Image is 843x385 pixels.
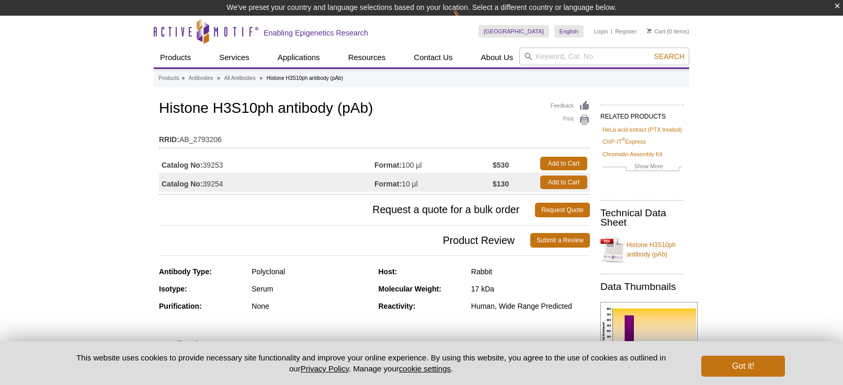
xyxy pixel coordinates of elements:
span: Product Review [159,233,530,248]
div: Rabbit [471,267,590,276]
a: Print [551,114,590,126]
a: Products [154,48,197,67]
strong: Antibody Type: [159,267,212,276]
a: Antibodies [189,74,213,83]
sup: ® [622,137,625,143]
li: » [181,75,185,81]
strong: Format: [374,160,402,170]
a: About Us [475,48,520,67]
li: » [259,75,263,81]
div: 17 kDa [471,284,590,294]
td: 39254 [159,173,374,192]
a: Register [615,28,636,35]
li: Histone H3S10ph antibody (pAb) [267,75,343,81]
strong: $130 [493,179,509,189]
a: Products [158,74,179,83]
a: Services [213,48,256,67]
strong: Reactivity: [379,302,416,310]
td: 100 µl [374,154,493,173]
strong: Catalog No: [162,160,203,170]
a: Cart [647,28,665,35]
strong: Catalog No: [162,179,203,189]
a: Contact Us [407,48,459,67]
button: Search [651,52,688,61]
a: Submit a Review [530,233,590,248]
div: Polyclonal [252,267,370,276]
img: Change Here [453,8,481,32]
span: Search [654,52,685,61]
button: Got it! [701,356,785,377]
td: 39253 [159,154,374,173]
h2: Data Thumbnails [600,282,684,291]
a: Show More [602,161,682,173]
strong: RRID: [159,135,179,144]
td: 10 µl [374,173,493,192]
a: English [554,25,584,38]
strong: Host: [379,267,397,276]
button: cookie settings [399,364,451,373]
img: Your Cart [647,28,652,33]
a: Histone H3S10ph antibody (pAb) [600,234,684,265]
img: Histone H3S10ph antibody (pAb) tested by ChIP. [600,302,698,363]
div: Human, Wide Range Predicted [471,301,590,311]
a: [GEOGRAPHIC_DATA] [479,25,549,38]
a: All Antibodies [224,74,256,83]
a: Request Quote [535,203,590,217]
strong: Format: [374,179,402,189]
div: None [252,301,370,311]
td: AB_2793206 [159,129,590,145]
li: | [611,25,612,38]
h2: RELATED PRODUCTS [600,104,684,123]
li: » [217,75,220,81]
a: Login [594,28,608,35]
a: HeLa acid extract (PTX treated) [602,125,682,134]
a: Feedback [551,100,590,112]
h1: Histone H3S10ph antibody (pAb) [159,100,590,118]
strong: $530 [493,160,509,170]
div: Serum [252,284,370,294]
strong: Isotype: [159,285,187,293]
h2: Technical Data Sheet [600,208,684,227]
li: (0 items) [647,25,689,38]
h3: Applications [159,337,590,353]
a: Chromatin Assembly Kit [602,149,663,159]
a: Add to Cart [540,176,587,189]
a: Resources [342,48,392,67]
strong: Purification: [159,302,202,310]
span: Request a quote for a bulk order [159,203,535,217]
a: Add to Cart [540,157,587,170]
h2: Enabling Epigenetics Research [264,28,368,38]
a: Privacy Policy [301,364,349,373]
a: ChIP-IT®Express [602,137,646,146]
input: Keyword, Cat. No. [519,48,689,65]
a: Applications [271,48,326,67]
strong: Molecular Weight: [379,285,441,293]
p: This website uses cookies to provide necessary site functionality and improve your online experie... [58,352,684,374]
